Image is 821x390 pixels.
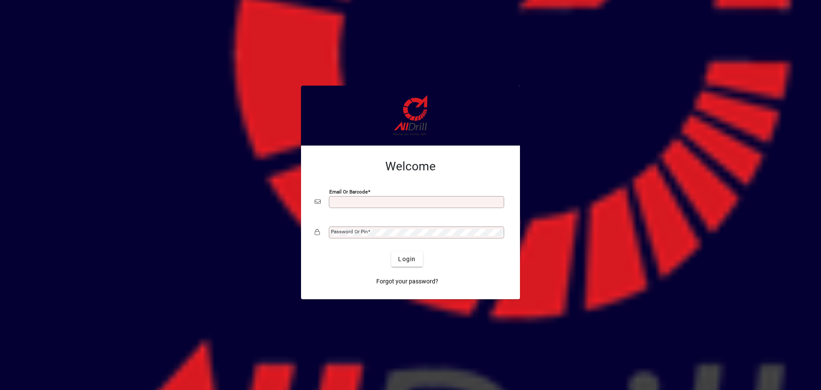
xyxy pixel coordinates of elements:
a: Forgot your password? [373,274,442,289]
mat-label: Password or Pin [331,229,368,235]
h2: Welcome [315,159,506,174]
mat-label: Email or Barcode [329,189,368,195]
span: Login [398,255,416,264]
span: Forgot your password? [376,277,438,286]
button: Login [391,251,422,267]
